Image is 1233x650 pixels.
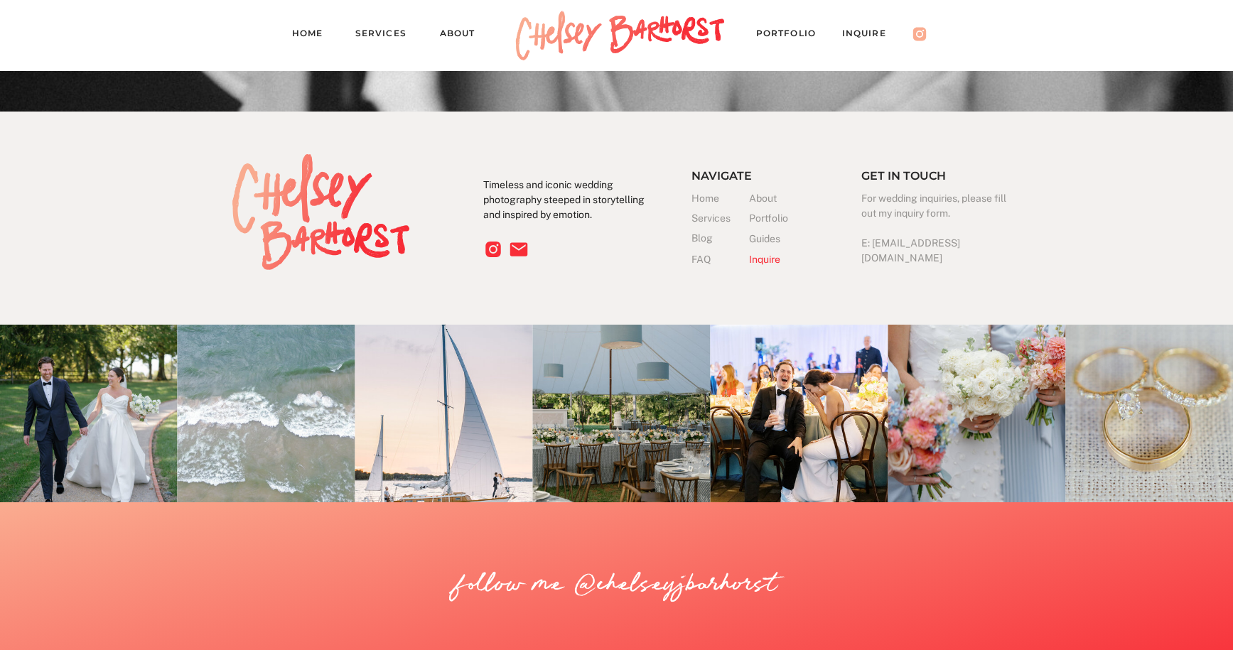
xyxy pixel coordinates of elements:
[691,231,749,246] a: Blog
[749,211,807,226] a: Portfolio
[691,166,781,181] h3: Navigate
[756,26,830,45] a: PORTFOLIO
[355,325,532,502] img: chicago engagement session (12 of 12)
[691,191,749,206] a: Home
[691,211,749,226] a: Services
[842,26,900,45] a: Inquire
[483,178,653,230] p: Timeless and iconic wedding photography steeped in storytelling and inspired by emotion.
[710,325,888,502] img: Reception-84_websize
[292,26,335,45] a: Home
[355,26,419,45] a: Services
[691,252,721,267] a: FAQ
[177,325,355,502] img: Chelsey_Barhorst_Photography-16
[861,191,1012,258] h3: For wedding inquiries, please fill out my inquiry form. E: [EMAIL_ADDRESS][DOMAIN_NAME]
[532,325,710,502] img: Caroline+Connor-12
[456,564,777,605] a: follow me @chelseyjbarhorst
[861,166,951,181] h3: Get in touch
[749,191,807,206] a: About
[749,232,785,247] a: Guides
[749,252,807,267] a: Inquire
[440,26,489,45] a: About
[888,325,1065,502] img: Chelsey_Barhorst_Photography-15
